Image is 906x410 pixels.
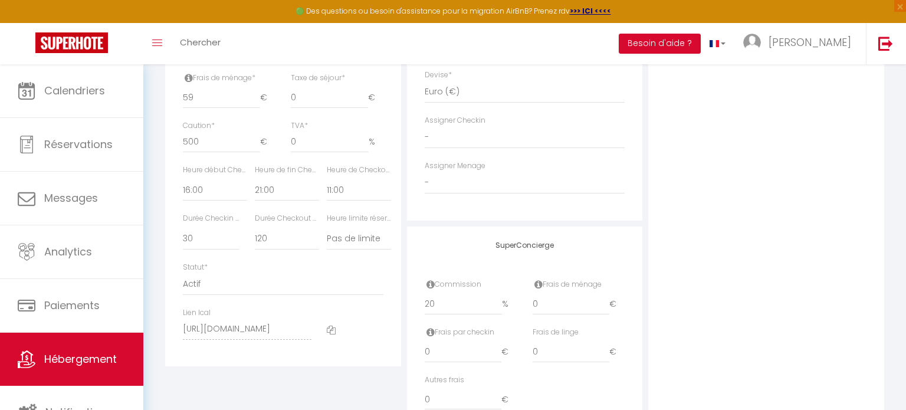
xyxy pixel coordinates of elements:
[533,279,602,290] label: Frais de ménage
[171,23,229,64] a: Chercher
[743,34,761,51] img: ...
[425,70,452,81] label: Devise
[44,83,105,98] span: Calendriers
[255,165,319,176] label: Heure de fin Checkin
[425,327,494,338] label: Frais par checkin
[183,120,215,132] label: Caution
[44,244,92,259] span: Analytics
[327,165,391,176] label: Heure de Checkout
[426,327,435,337] i: Frais par checkin
[425,115,485,126] label: Assigner Checkin
[609,342,625,363] span: €
[619,34,701,54] button: Besoin d'aide ?
[425,241,625,250] h4: SuperConcierge
[183,165,247,176] label: Heure début Checkin
[533,327,579,338] label: Frais par checkin
[183,213,239,224] label: Durée Checkin (min)
[426,280,435,289] i: Commission
[44,298,100,313] span: Paiements
[183,307,211,319] label: Lien Ical
[425,160,485,172] label: Assigner Menage
[44,191,98,205] span: Messages
[368,87,383,109] span: €
[609,294,625,315] span: €
[183,73,255,84] label: Frais de ménage
[425,279,481,290] label: Commission
[291,120,308,132] label: TVA
[260,87,275,109] span: €
[425,375,464,386] label: input.concierge_other_fees
[183,262,208,273] label: Statut
[769,35,851,50] span: [PERSON_NAME]
[570,6,611,16] a: >>> ICI <<<<
[501,342,517,363] span: €
[291,73,345,84] label: Taxe de séjour
[501,389,517,410] span: €
[35,32,108,53] img: Super Booking
[502,294,517,315] span: %
[260,132,275,153] span: €
[327,213,391,224] label: Heure limite réservation
[185,73,193,83] i: Frais de ménage
[534,280,543,289] i: Frais de ménage
[734,23,866,64] a: ... [PERSON_NAME]
[44,352,117,366] span: Hébergement
[44,137,113,152] span: Réservations
[369,132,383,153] span: %
[255,213,319,224] label: Durée Checkout (min)
[180,36,221,48] span: Chercher
[878,36,893,51] img: logout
